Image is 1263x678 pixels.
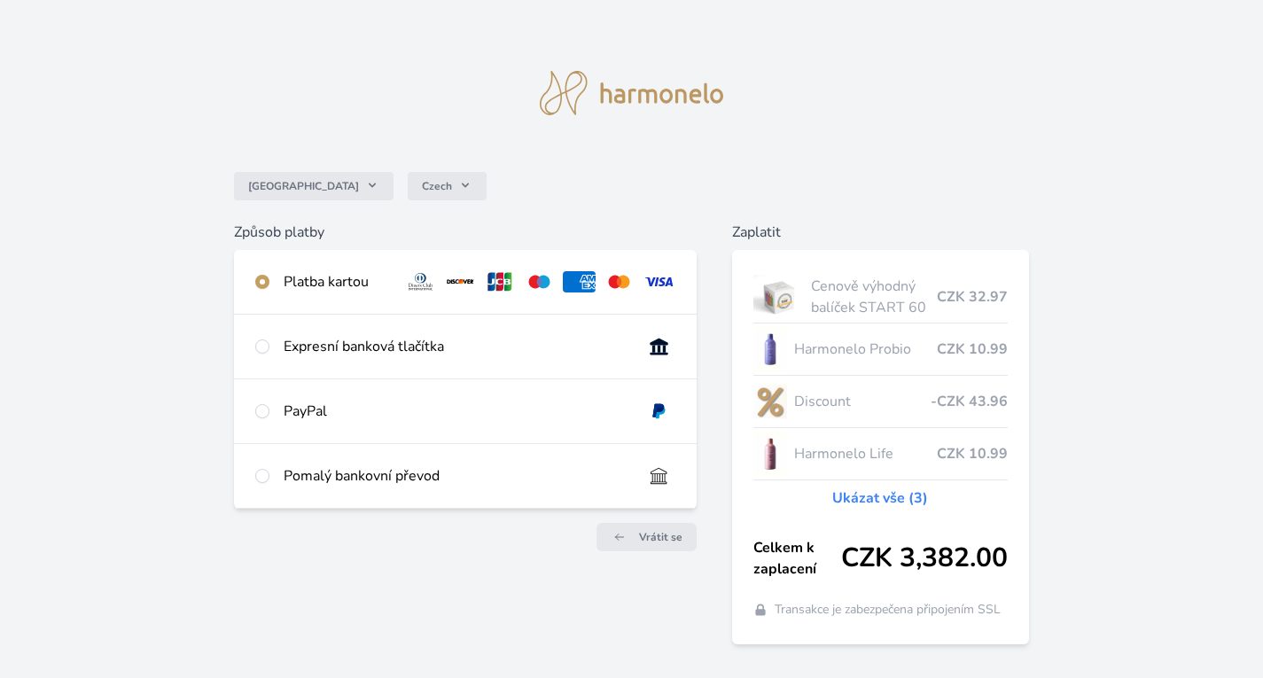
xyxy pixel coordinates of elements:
img: onlineBanking_CZ.svg [643,336,675,357]
span: CZK 10.99 [937,443,1008,464]
img: discover.svg [444,271,477,292]
span: [GEOGRAPHIC_DATA] [248,179,359,193]
h6: Způsob platby [234,222,697,243]
div: PayPal [284,401,628,422]
span: CZK 3,382.00 [841,542,1008,574]
button: [GEOGRAPHIC_DATA] [234,172,394,200]
img: CLEAN_PROBIO_se_stinem_x-lo.jpg [753,327,787,371]
img: logo.svg [540,71,724,115]
img: paypal.svg [643,401,675,422]
span: CZK 32.97 [937,286,1008,308]
img: discount-lo.png [753,379,787,424]
div: Pomalý bankovní převod [284,465,628,487]
span: Celkem k zaplacení [753,537,841,580]
div: Platba kartou [284,271,390,292]
img: CLEAN_LIFE_se_stinem_x-lo.jpg [753,432,787,476]
img: mc.svg [603,271,635,292]
span: Harmonelo Probio [794,339,937,360]
span: Vrátit se [639,530,682,544]
img: start.jpg [753,275,804,319]
span: CZK 10.99 [937,339,1008,360]
h6: Zaplatit [732,222,1029,243]
img: maestro.svg [523,271,556,292]
span: Harmonelo Life [794,443,937,464]
a: Vrátit se [596,523,697,551]
img: jcb.svg [484,271,517,292]
span: -CZK 43.96 [931,391,1008,412]
a: Ukázat vše (3) [832,487,928,509]
img: diners.svg [404,271,437,292]
span: Transakce je zabezpečena připojením SSL [775,601,1001,619]
img: bankTransfer_IBAN.svg [643,465,675,487]
span: Cenově výhodný balíček START 60 [811,276,937,318]
span: Czech [422,179,452,193]
span: Discount [794,391,931,412]
button: Czech [408,172,487,200]
img: amex.svg [563,271,596,292]
div: Expresní banková tlačítka [284,336,628,357]
img: visa.svg [643,271,675,292]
